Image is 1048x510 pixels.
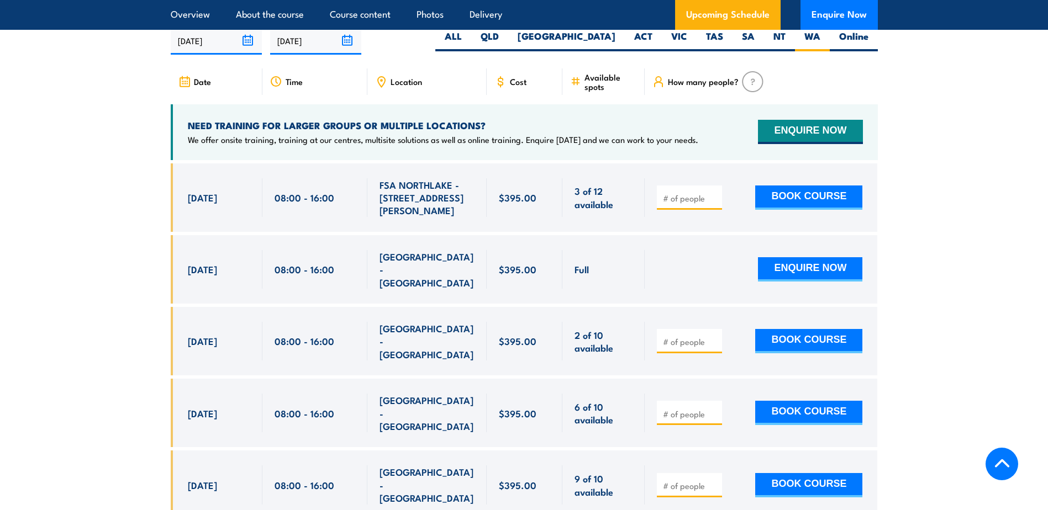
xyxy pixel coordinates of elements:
[733,30,764,51] label: SA
[663,408,718,419] input: # of people
[286,77,303,86] span: Time
[188,191,217,204] span: [DATE]
[697,30,733,51] label: TAS
[275,263,334,275] span: 08:00 - 16:00
[755,185,862,210] button: BOOK COURSE
[755,473,862,497] button: BOOK COURSE
[584,72,637,91] span: Available spots
[380,465,475,504] span: [GEOGRAPHIC_DATA] - [GEOGRAPHIC_DATA]
[188,119,698,131] h4: NEED TRAINING FOR LARGER GROUPS OR MULTIPLE LOCATIONS?
[668,77,739,86] span: How many people?
[625,30,662,51] label: ACT
[663,480,718,491] input: # of people
[275,407,334,419] span: 08:00 - 16:00
[575,400,633,426] span: 6 of 10 available
[499,191,536,204] span: $395.00
[758,120,862,144] button: ENQUIRE NOW
[380,178,475,217] span: FSA NORTHLAKE - [STREET_ADDRESS][PERSON_NAME]
[275,191,334,204] span: 08:00 - 16:00
[380,322,475,360] span: [GEOGRAPHIC_DATA] - [GEOGRAPHIC_DATA]
[758,257,862,281] button: ENQUIRE NOW
[755,329,862,353] button: BOOK COURSE
[270,26,361,55] input: To date
[194,77,211,86] span: Date
[764,30,795,51] label: NT
[499,334,536,347] span: $395.00
[508,30,625,51] label: [GEOGRAPHIC_DATA]
[663,336,718,347] input: # of people
[380,250,475,289] span: [GEOGRAPHIC_DATA] - [GEOGRAPHIC_DATA]
[499,263,536,275] span: $395.00
[471,30,508,51] label: QLD
[188,263,217,275] span: [DATE]
[575,472,633,498] span: 9 of 10 available
[575,263,589,275] span: Full
[663,193,718,204] input: # of people
[435,30,471,51] label: ALL
[575,184,633,210] span: 3 of 12 available
[499,407,536,419] span: $395.00
[188,407,217,419] span: [DATE]
[510,77,526,86] span: Cost
[795,30,830,51] label: WA
[755,401,862,425] button: BOOK COURSE
[662,30,697,51] label: VIC
[188,334,217,347] span: [DATE]
[275,334,334,347] span: 08:00 - 16:00
[188,479,217,491] span: [DATE]
[171,26,262,55] input: From date
[575,328,633,354] span: 2 of 10 available
[188,134,698,145] p: We offer onsite training, training at our centres, multisite solutions as well as online training...
[275,479,334,491] span: 08:00 - 16:00
[499,479,536,491] span: $395.00
[391,77,422,86] span: Location
[830,30,878,51] label: Online
[380,394,475,432] span: [GEOGRAPHIC_DATA] - [GEOGRAPHIC_DATA]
